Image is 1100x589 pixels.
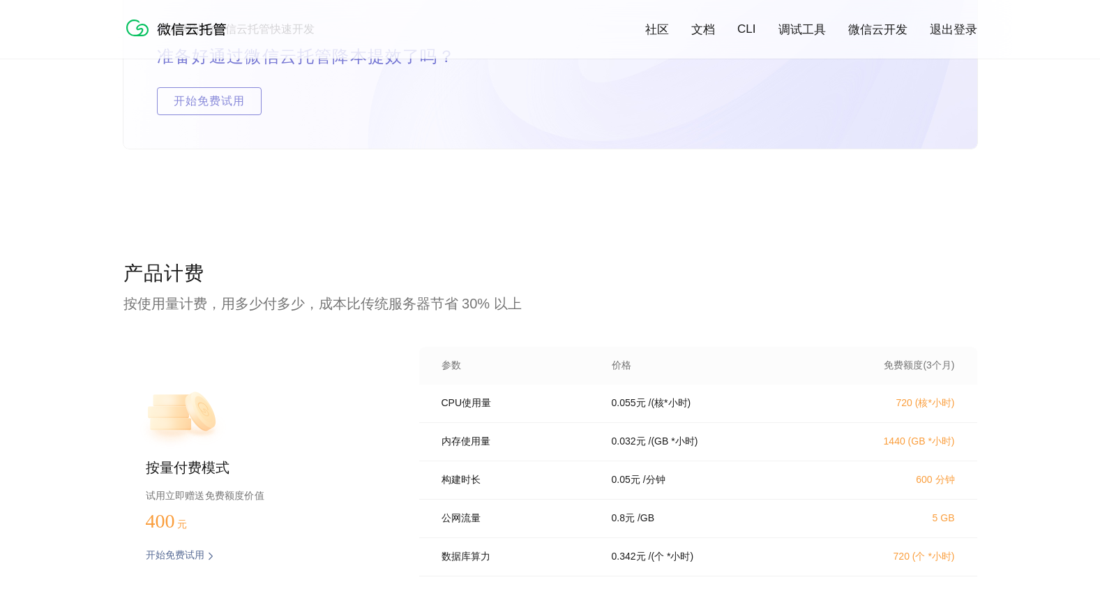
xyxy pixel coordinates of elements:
[146,549,204,563] p: 开始免费试用
[638,512,654,525] p: / GB
[649,551,694,563] p: / (个 *小时)
[832,435,955,448] p: 1440 (GB *小时)
[832,359,955,372] p: 免费额度(3个月)
[442,512,592,525] p: 公网流量
[123,260,977,288] p: 产品计费
[612,512,635,525] p: 0.8 元
[643,474,665,486] p: / 分钟
[832,474,955,486] p: 600 分钟
[442,474,592,486] p: 构建时长
[848,22,907,38] a: 微信云开发
[123,14,235,42] img: 微信云托管
[442,551,592,563] p: 数据库算力
[146,458,375,478] p: 按量付费模式
[177,519,187,530] span: 元
[612,397,646,410] p: 0.055 元
[612,551,646,563] p: 0.342 元
[930,22,977,38] a: 退出登录
[737,22,755,36] a: CLI
[123,294,977,313] p: 按使用量计费，用多少付多少，成本比传统服务器节省 30% 以上
[832,397,955,410] p: 720 (核*小时)
[442,435,592,448] p: 内存使用量
[612,359,631,372] p: 价格
[645,22,669,38] a: 社区
[612,474,640,486] p: 0.05 元
[832,551,955,563] p: 720 (个 *小时)
[146,486,375,505] p: 试用立即赠送免费额度价值
[146,510,216,532] p: 400
[442,359,592,372] p: 参数
[649,397,691,410] p: / (核*小时)
[123,32,235,44] a: 微信云托管
[691,22,715,38] a: 文档
[778,22,826,38] a: 调试工具
[442,397,592,410] p: CPU使用量
[158,87,261,115] span: 开始免费试用
[612,435,646,448] p: 0.032 元
[832,512,955,523] p: 5 GB
[649,435,698,448] p: / (GB *小时)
